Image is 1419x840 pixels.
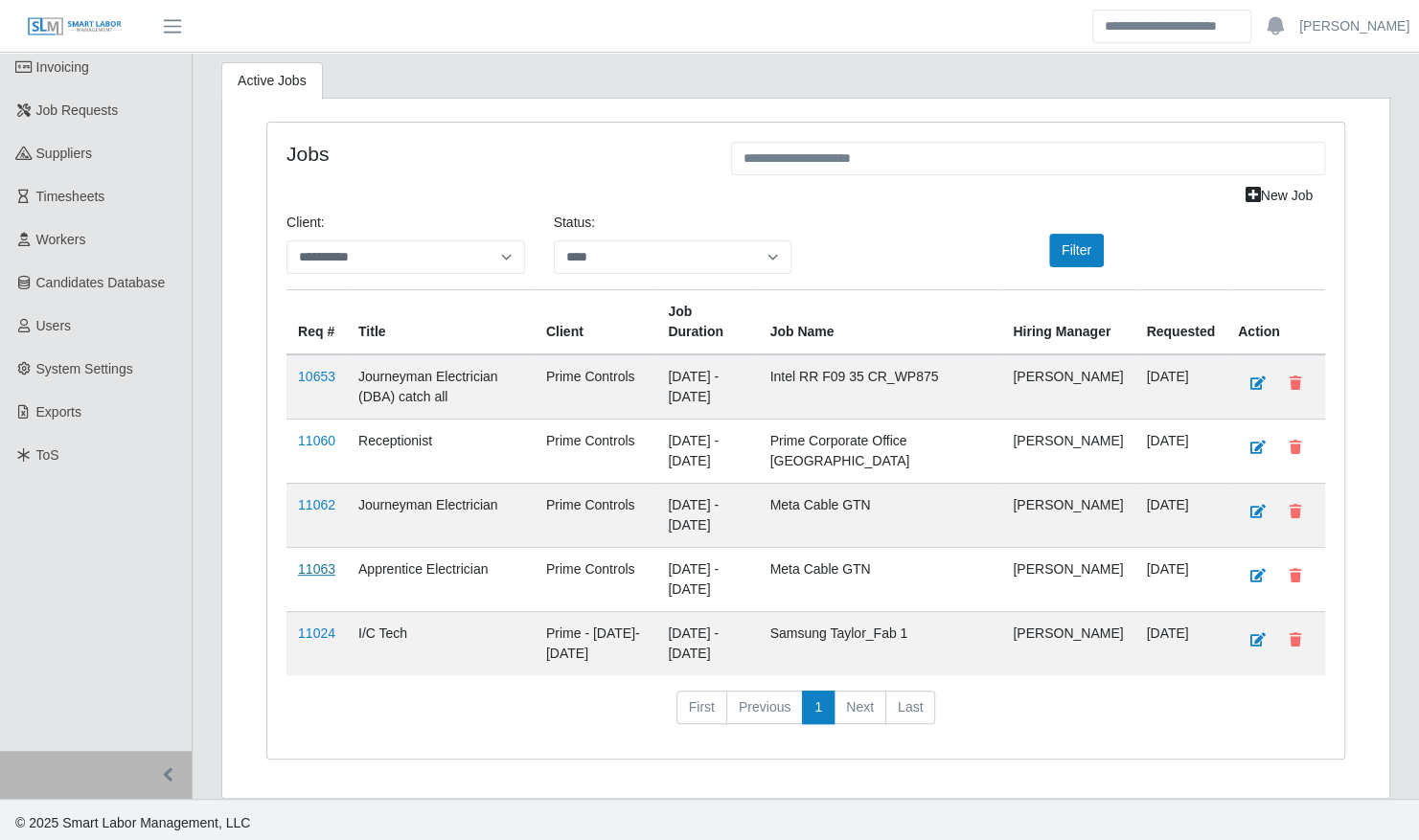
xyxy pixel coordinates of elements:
[36,275,166,290] span: Candidates Database
[758,419,1001,483] td: Prime Corporate Office [GEOGRAPHIC_DATA]
[15,815,250,830] span: © 2025 Smart Labor Management, LLC
[656,354,758,420] td: [DATE] - [DATE]
[656,289,758,354] th: Job Duration
[298,561,335,577] a: 11063
[1001,419,1134,483] td: [PERSON_NAME]
[298,625,335,641] a: 11024
[1134,354,1226,420] td: [DATE]
[535,289,656,354] th: Client
[1001,289,1134,354] th: Hiring Manager
[36,189,105,204] span: Timesheets
[1001,547,1134,611] td: [PERSON_NAME]
[347,289,535,354] th: Title
[347,354,535,420] td: Journeyman Electrician (DBA) catch all
[535,547,656,611] td: Prime Controls
[286,213,325,233] label: Client:
[656,419,758,483] td: [DATE] - [DATE]
[286,289,347,354] th: Req #
[36,361,133,376] span: System Settings
[1001,483,1134,547] td: [PERSON_NAME]
[1134,547,1226,611] td: [DATE]
[1134,419,1226,483] td: [DATE]
[36,59,89,75] span: Invoicing
[554,213,596,233] label: Status:
[347,483,535,547] td: Journeyman Electrician
[535,354,656,420] td: Prime Controls
[286,142,702,166] h4: Jobs
[1134,483,1226,547] td: [DATE]
[36,447,59,463] span: ToS
[298,497,335,512] a: 11062
[298,433,335,448] a: 11060
[347,419,535,483] td: Receptionist
[347,611,535,675] td: I/C Tech
[1001,611,1134,675] td: [PERSON_NAME]
[286,691,1325,740] nav: pagination
[758,354,1001,420] td: Intel RR F09 35 CR_WP875
[298,369,335,384] a: 10653
[1134,289,1226,354] th: Requested
[802,691,835,725] a: 1
[656,611,758,675] td: [DATE] - [DATE]
[758,547,1001,611] td: Meta Cable GTN
[36,102,119,118] span: Job Requests
[1092,10,1251,43] input: Search
[1001,354,1134,420] td: [PERSON_NAME]
[1299,16,1409,36] a: [PERSON_NAME]
[535,611,656,675] td: Prime - [DATE]-[DATE]
[758,289,1001,354] th: Job Name
[347,547,535,611] td: Apprentice Electrician
[36,404,81,420] span: Exports
[1134,611,1226,675] td: [DATE]
[535,483,656,547] td: Prime Controls
[1049,234,1104,267] button: Filter
[221,62,323,100] a: Active Jobs
[758,611,1001,675] td: Samsung Taylor_Fab 1
[535,419,656,483] td: Prime Controls
[36,232,86,247] span: Workers
[27,16,123,37] img: SLM Logo
[36,318,72,333] span: Users
[656,547,758,611] td: [DATE] - [DATE]
[1226,289,1325,354] th: Action
[1233,179,1325,213] a: New Job
[758,483,1001,547] td: Meta Cable GTN
[656,483,758,547] td: [DATE] - [DATE]
[36,146,92,161] span: Suppliers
